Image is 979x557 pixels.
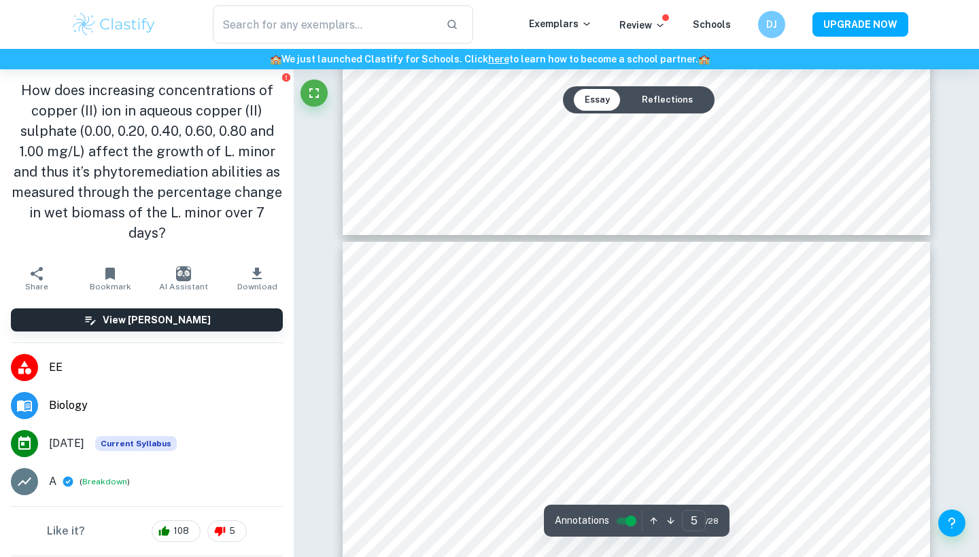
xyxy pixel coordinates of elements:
[300,79,328,107] button: Fullscreen
[764,17,780,32] h6: DJ
[147,259,220,298] button: AI Assistant
[80,475,130,488] span: ( )
[49,435,84,452] span: [DATE]
[270,54,281,65] span: 🏫
[82,475,127,488] button: Breakdown
[11,80,283,243] h1: How does increasing concentrations of copper (II) ion in aqueous copper (II) sulphate (0.00, 0.20...
[812,12,908,37] button: UPGRADE NOW
[152,520,201,542] div: 108
[11,308,283,331] button: View [PERSON_NAME]
[938,509,965,537] button: Help and Feedback
[95,436,177,451] span: Current Syllabus
[693,19,731,30] a: Schools
[281,72,291,82] button: Report issue
[176,266,191,281] img: AI Assistant
[3,52,976,67] h6: We just launched Clastify for Schools. Click to learn how to become a school partner.
[529,16,592,31] p: Exemplars
[555,514,609,528] span: Annotations
[488,54,509,65] a: here
[698,54,710,65] span: 🏫
[207,520,247,542] div: 5
[619,18,666,33] p: Review
[220,259,294,298] button: Download
[706,515,719,527] span: / 28
[95,436,177,451] div: This exemplar is based on the current syllabus. Feel free to refer to it for inspiration/ideas wh...
[47,523,85,539] h6: Like it?
[758,11,785,38] button: DJ
[71,11,157,38] img: Clastify logo
[103,312,211,327] h6: View [PERSON_NAME]
[49,473,56,490] p: A
[237,282,277,291] span: Download
[25,282,48,291] span: Share
[631,89,704,111] button: Reflections
[222,524,243,538] span: 5
[49,397,283,414] span: Biology
[159,282,208,291] span: AI Assistant
[90,282,131,291] span: Bookmark
[49,359,283,376] span: EE
[73,259,147,298] button: Bookmark
[166,524,196,538] span: 108
[213,5,435,43] input: Search for any exemplars...
[574,89,621,111] button: Essay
